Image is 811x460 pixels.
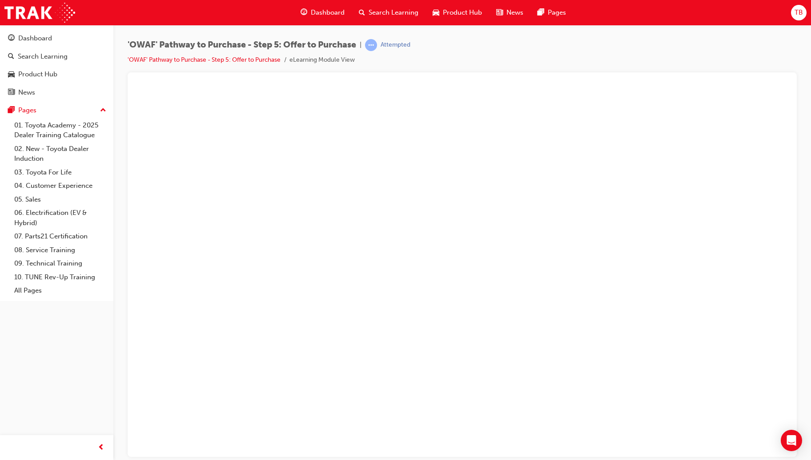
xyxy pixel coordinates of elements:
button: Pages [4,102,110,119]
div: Attempted [381,41,410,49]
a: Dashboard [4,30,110,47]
a: 01. Toyota Academy - 2025 Dealer Training Catalogue [11,119,110,142]
span: 'OWAF' Pathway to Purchase - Step 5: Offer to Purchase [128,40,356,50]
a: search-iconSearch Learning [352,4,426,22]
a: Search Learning [4,48,110,65]
button: DashboardSearch LearningProduct HubNews [4,28,110,102]
a: 02. New - Toyota Dealer Induction [11,142,110,166]
span: Search Learning [369,8,418,18]
a: 10. TUNE Rev-Up Training [11,270,110,284]
a: 03. Toyota For Life [11,166,110,179]
li: eLearning Module View [289,55,355,65]
a: 06. Electrification (EV & Hybrid) [11,206,110,230]
span: | [360,40,361,50]
a: 07. Parts21 Certification [11,230,110,243]
a: News [4,84,110,101]
span: car-icon [8,71,15,79]
a: All Pages [11,284,110,297]
a: 05. Sales [11,193,110,206]
a: pages-iconPages [530,4,573,22]
div: Product Hub [18,69,57,79]
span: guage-icon [301,7,307,18]
span: Dashboard [311,8,345,18]
a: 08. Service Training [11,243,110,257]
a: 04. Customer Experience [11,179,110,193]
span: car-icon [433,7,439,18]
a: 09. Technical Training [11,257,110,270]
a: guage-iconDashboard [293,4,352,22]
div: Search Learning [18,52,68,62]
a: Product Hub [4,66,110,83]
span: search-icon [359,7,365,18]
span: search-icon [8,53,14,61]
span: TB [795,8,803,18]
span: guage-icon [8,35,15,43]
img: Trak [4,3,75,23]
a: 'OWAF' Pathway to Purchase - Step 5: Offer to Purchase [128,56,281,63]
span: pages-icon [8,107,15,115]
div: News [18,87,35,98]
button: TB [791,5,807,20]
span: news-icon [496,7,503,18]
span: learningRecordVerb_ATTEMPT-icon [365,39,377,51]
a: car-iconProduct Hub [426,4,489,22]
a: news-iconNews [489,4,530,22]
span: up-icon [100,105,106,116]
div: Open Intercom Messenger [781,430,802,451]
span: pages-icon [538,7,544,18]
span: News [506,8,523,18]
div: Pages [18,105,36,115]
span: news-icon [8,89,15,97]
span: Product Hub [443,8,482,18]
span: prev-icon [98,442,104,453]
div: Dashboard [18,33,52,44]
span: Pages [548,8,566,18]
